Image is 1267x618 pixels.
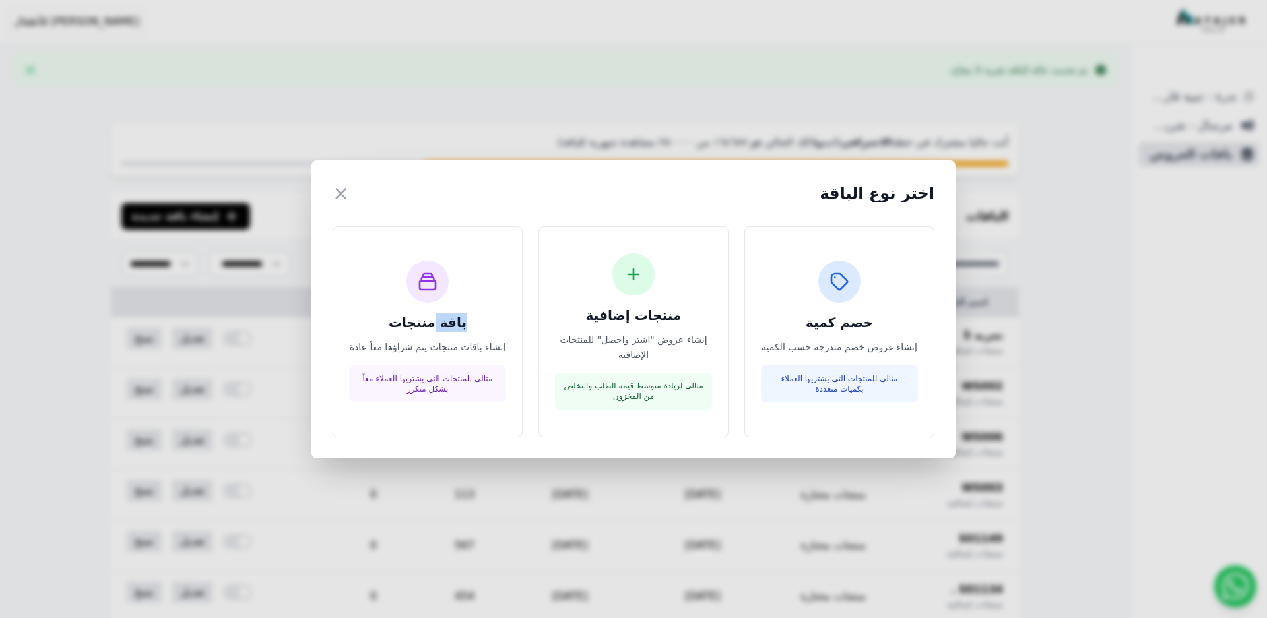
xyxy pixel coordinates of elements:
h3: باقة منتجات [349,313,506,332]
h3: منتجات إضافية [555,306,712,324]
button: × [333,181,349,205]
h3: خصم كمية [761,313,918,332]
p: مثالي للمنتجات التي يشتريها العملاء معاً بشكل متكرر [357,373,498,394]
h2: اختر نوع الباقة [820,183,934,204]
p: إنشاء عروض "اشتر واحصل" للمنتجات الإضافية [555,332,712,363]
p: مثالي لزيادة متوسط قيمة الطلب والتخلص من المخزون [563,381,704,402]
p: مثالي للمنتجات التي يشتريها العملاء بكميات متعددة [769,373,910,394]
p: إنشاء باقات منتجات يتم شراؤها معاً عادة [349,340,506,355]
p: إنشاء عروض خصم متدرجة حسب الكمية [761,340,918,355]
